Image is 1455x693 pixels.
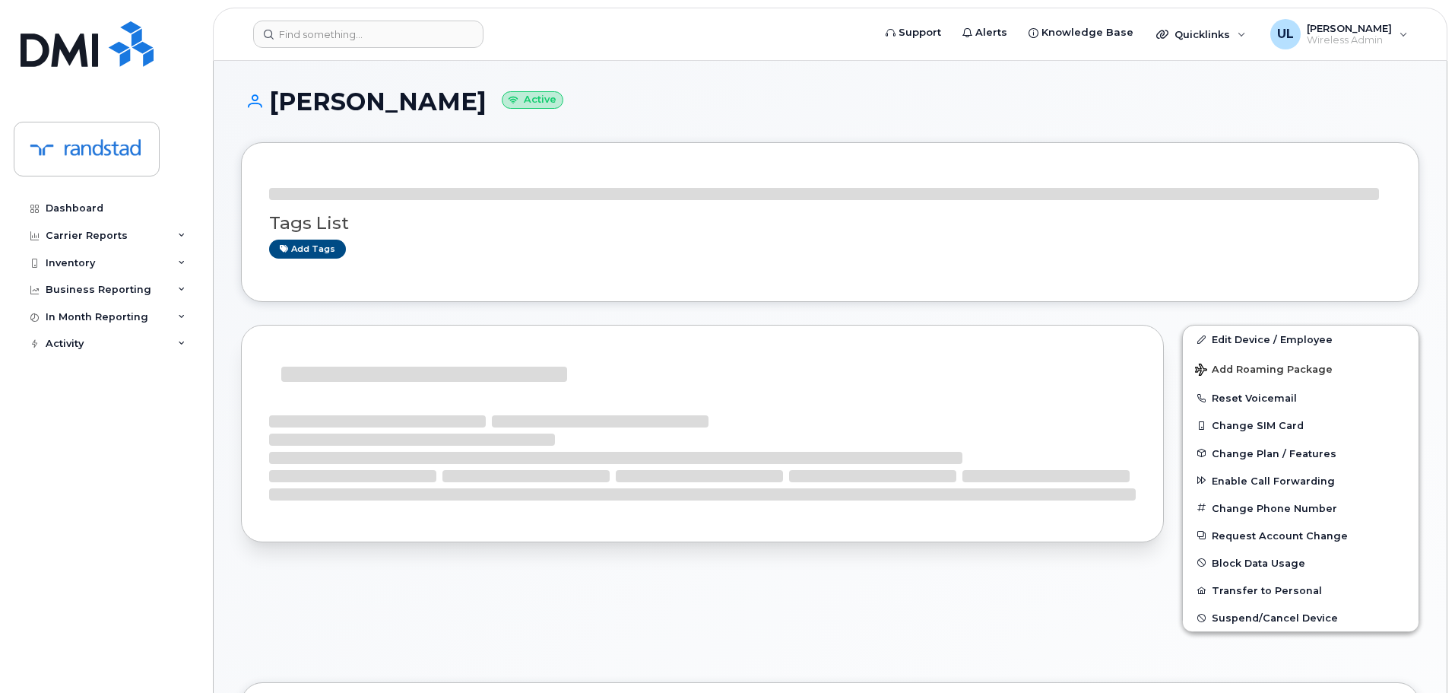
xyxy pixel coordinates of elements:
[1183,440,1419,467] button: Change Plan / Features
[269,240,346,259] a: Add tags
[1195,364,1333,378] span: Add Roaming Package
[241,88,1419,115] h1: [PERSON_NAME]
[1183,577,1419,604] button: Transfer to Personal
[1183,326,1419,353] a: Edit Device / Employee
[1212,475,1335,486] span: Enable Call Forwarding
[1183,549,1419,577] button: Block Data Usage
[1183,467,1419,494] button: Enable Call Forwarding
[1183,412,1419,439] button: Change SIM Card
[502,91,563,109] small: Active
[1212,612,1338,624] span: Suspend/Cancel Device
[1183,522,1419,549] button: Request Account Change
[1183,604,1419,631] button: Suspend/Cancel Device
[1183,384,1419,412] button: Reset Voicemail
[1183,353,1419,384] button: Add Roaming Package
[269,214,1391,233] h3: Tags List
[1183,494,1419,522] button: Change Phone Number
[1212,447,1336,459] span: Change Plan / Features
